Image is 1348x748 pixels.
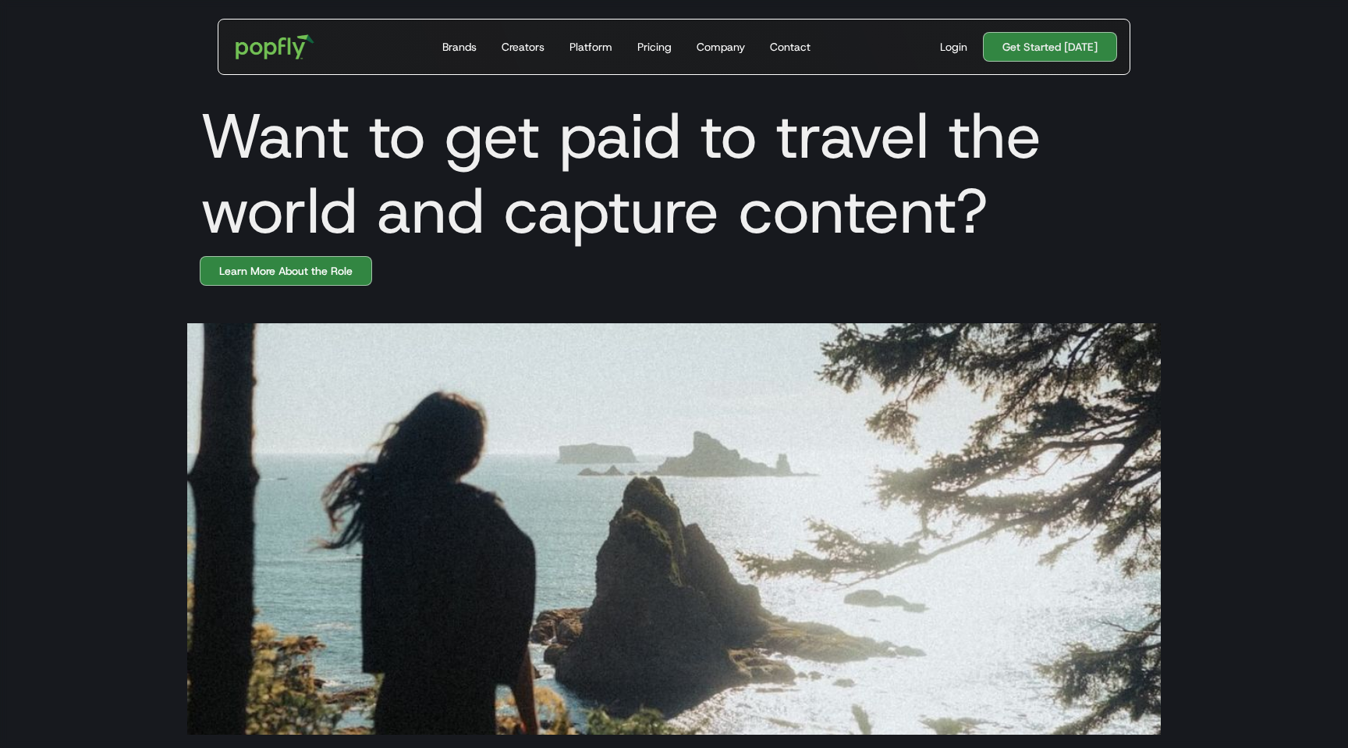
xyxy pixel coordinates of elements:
[770,39,811,55] div: Contact
[563,20,619,74] a: Platform
[495,20,551,74] a: Creators
[442,39,477,55] div: Brands
[631,20,678,74] a: Pricing
[225,23,325,70] a: home
[940,39,967,55] div: Login
[934,39,974,55] a: Login
[690,20,751,74] a: Company
[637,39,672,55] div: Pricing
[569,39,612,55] div: Platform
[187,98,1161,248] h1: Want to get paid to travel the world and capture content?
[764,20,817,74] a: Contact
[200,256,372,286] a: Learn More About the Role
[983,32,1117,62] a: Get Started [DATE]
[436,20,483,74] a: Brands
[697,39,745,55] div: Company
[502,39,545,55] div: Creators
